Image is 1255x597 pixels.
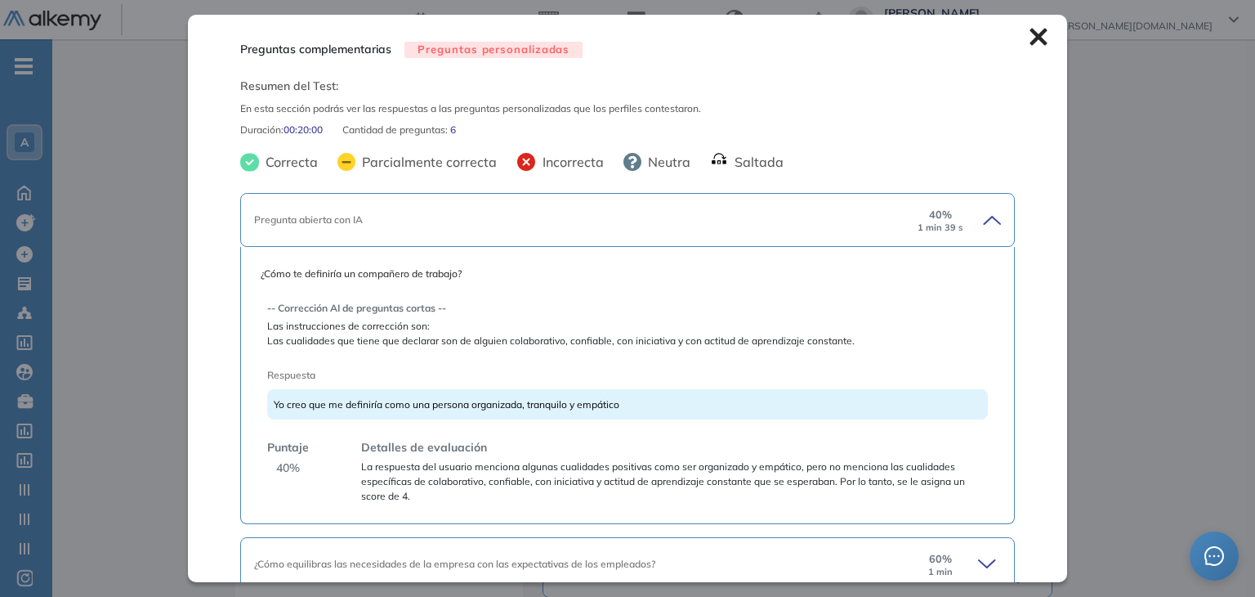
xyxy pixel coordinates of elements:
span: Saltada [728,152,784,172]
span: La respuesta del usuario menciona algunas cualidades positivas como ser organizado y empático, pe... [361,460,987,504]
span: 00:20:00 [284,123,323,137]
span: Correcta [259,152,318,172]
span: 6 [450,123,456,137]
span: Respuesta [267,368,915,383]
span: ¿Cómo equilibras las necesidades de la empresa con las expectativas de los empleados? [254,558,655,570]
span: 60 % [929,551,952,567]
span: Las cualidades que tiene que declarar son de alguien colaborativo, confiable, con iniciativa y co... [267,334,987,348]
span: Cantidad de preguntas: [342,123,450,137]
span: Preguntas personalizadas [404,42,583,59]
span: Incorrecta [536,152,604,172]
span: -- Corrección AI de preguntas cortas -- [267,301,987,316]
div: Pregunta abierta con IA [254,213,915,227]
span: message [1204,545,1225,567]
span: Parcialmente correcta [355,152,497,172]
span: Resumen del Test: [240,78,1014,95]
span: Puntaje [267,439,309,456]
span: Neutra [641,152,690,172]
span: Preguntas complementarias [240,41,391,58]
span: Detalles de evaluación [361,439,487,456]
small: 1 min [928,567,953,577]
small: 1 min 39 s [918,222,963,233]
span: 40 % [276,460,300,477]
span: En esta sección podrás ver las respuestas a las preguntas personalizadas que los perfiles contest... [240,101,1014,116]
span: 40 % [929,207,952,222]
span: ¿Cómo te definiría un compañero de trabajo? [261,267,994,281]
span: Yo creo que me definiría como una persona organizada, tranquilo y empático [274,398,619,411]
span: Duración : [240,123,284,137]
span: Las instrucciones de corrección son: [267,319,987,334]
